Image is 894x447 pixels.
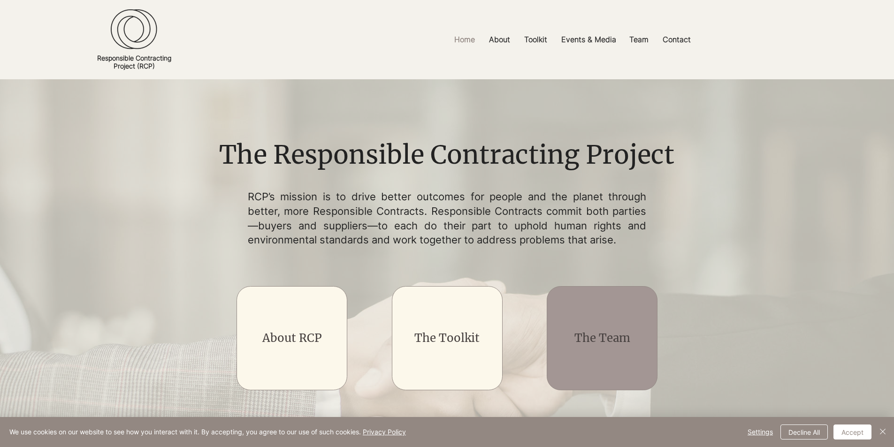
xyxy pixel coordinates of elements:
a: About [482,29,517,50]
span: Settings [748,425,773,439]
nav: Site [334,29,810,50]
a: About RCP [262,331,322,345]
p: Team [625,29,653,50]
img: Close [877,426,888,437]
a: Contact [656,29,698,50]
button: Accept [833,424,871,439]
span: We use cookies on our website to see how you interact with it. By accepting, you agree to our use... [9,428,406,436]
a: Toolkit [517,29,554,50]
a: Events & Media [554,29,622,50]
p: Home [450,29,480,50]
p: Events & Media [557,29,621,50]
h1: The Responsible Contracting Project [213,137,681,173]
a: The Team [574,331,630,345]
button: Decline All [780,424,828,439]
a: Team [622,29,656,50]
a: Responsible ContractingProject (RCP) [97,54,171,70]
button: Close [877,424,888,439]
a: Home [447,29,482,50]
a: The Toolkit [414,331,480,345]
p: About [484,29,515,50]
p: Toolkit [520,29,552,50]
a: Privacy Policy [363,428,406,436]
p: Contact [658,29,695,50]
p: RCP’s mission is to drive better outcomes for people and the planet through better, more Responsi... [248,189,647,247]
